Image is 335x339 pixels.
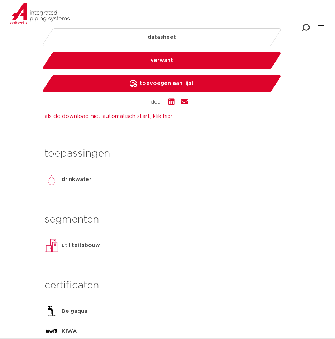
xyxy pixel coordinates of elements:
img: KIWA [44,324,59,339]
p: Belgaqua [62,307,87,316]
span: toevoegen aan lijst [140,78,194,89]
span: verwant [150,55,173,66]
span: deel: [150,98,163,106]
h3: certificaten [44,278,291,293]
img: drinkwater [44,172,59,187]
a: datasheet [41,28,282,46]
p: KIWA [62,327,77,336]
h3: toepassingen [44,147,291,161]
img: Belgaqua [44,304,59,319]
a: verwant [42,52,282,69]
h3: segmenten [44,213,291,227]
p: utiliteitsbouw [62,241,100,250]
p: drinkwater [62,175,91,184]
span: datasheet [148,32,176,43]
img: utiliteitsbouw [44,238,59,253]
a: als de download niet automatisch start, klik hier [44,114,173,119]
